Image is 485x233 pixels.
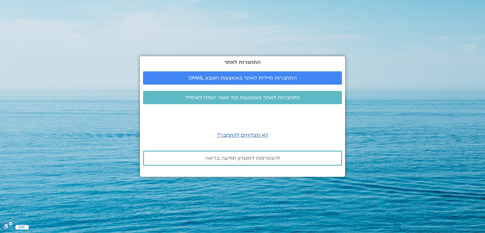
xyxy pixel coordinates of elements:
[189,75,297,81] span: התחברות מיידית לאתר באמצעות חשבון GMAIL
[217,132,268,139] a: לא מצליחים להתחבר?
[143,71,342,85] a: התחברות מיידית לאתר באמצעות חשבון GMAIL
[143,91,342,104] a: התחברות לאתר באמצעות קוד אשר יישלח לאימייל
[185,95,300,100] span: התחברות לאתר באמצעות קוד אשר יישלח לאימייל
[143,59,342,65] h2: התחברות לאתר
[205,155,280,161] span: להצטרפות למועדון תודעה בריאה
[143,151,342,166] a: להצטרפות למועדון תודעה בריאה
